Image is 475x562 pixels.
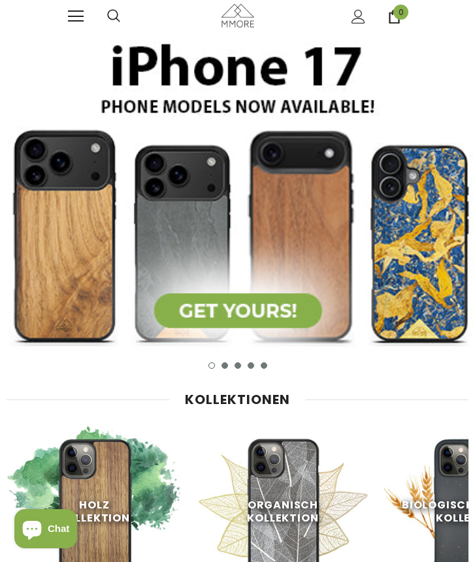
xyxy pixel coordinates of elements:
[59,497,130,525] span: Holz Kollektion
[247,497,318,525] span: organisch Kollektion
[10,509,81,552] inbox-online-store-chat: Shopify online store chat
[248,362,254,369] button: 4
[235,362,241,369] button: 3
[261,362,267,369] button: 5
[221,4,254,27] img: MMORE Cases
[185,390,290,409] span: Kollektionen
[221,362,228,369] button: 2
[387,10,401,23] a: 0
[208,362,215,369] button: 1
[393,5,408,20] span: 0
